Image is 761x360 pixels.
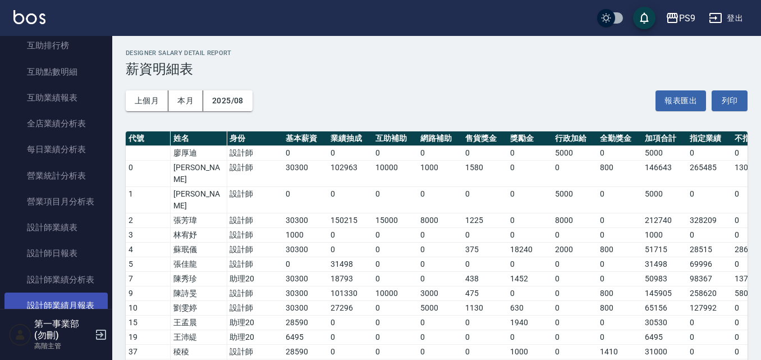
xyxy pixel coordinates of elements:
th: 基本薪資 [283,131,328,146]
td: 0 [552,316,597,330]
td: [PERSON_NAME] [171,161,227,187]
td: 0 [552,272,597,286]
td: 0 [283,187,328,213]
td: 10000 [373,161,418,187]
td: 0 [552,345,597,359]
td: 0 [687,316,732,330]
a: 營業統計分析表 [4,163,108,189]
td: 廖厚迪 [171,146,227,161]
td: 設計師 [227,243,283,257]
button: 登出 [704,8,748,29]
td: 助理20 [227,272,283,286]
td: [PERSON_NAME] [171,187,227,213]
td: 0 [507,257,552,272]
td: 0 [418,316,462,330]
td: 林宥妤 [171,228,227,243]
td: 1580 [462,161,507,187]
td: 3 [126,228,171,243]
td: 50983 [642,272,687,286]
td: 0 [552,286,597,301]
td: 37 [126,345,171,359]
td: 0 [507,330,552,345]
td: 475 [462,286,507,301]
td: 0 [462,228,507,243]
td: 0 [418,330,462,345]
td: 2 [126,213,171,228]
td: 5000 [642,146,687,161]
td: 30300 [283,272,328,286]
td: 設計師 [227,345,283,359]
td: 0 [687,345,732,359]
td: 0 [373,316,418,330]
th: 姓名 [171,131,227,146]
td: 0 [687,187,732,213]
td: 0 [597,213,642,228]
td: 稜稜 [171,345,227,359]
td: 7 [126,272,171,286]
td: 0 [418,228,462,243]
td: 30300 [283,161,328,187]
td: 0 [328,187,373,213]
td: 30300 [283,213,328,228]
td: 0 [552,301,597,316]
h3: 薪資明細表 [126,61,748,77]
th: 指定業績 [687,131,732,146]
td: 設計師 [227,286,283,301]
td: 0 [687,330,732,345]
button: PS9 [661,7,700,30]
td: 0 [507,187,552,213]
th: 全勤獎金 [597,131,642,146]
img: Person [9,323,31,346]
td: 設計師 [227,257,283,272]
td: 1000 [642,228,687,243]
td: 8000 [552,213,597,228]
td: 0 [462,187,507,213]
td: 30300 [283,301,328,316]
td: 258620 [687,286,732,301]
td: 265485 [687,161,732,187]
td: 8000 [418,213,462,228]
td: 0 [373,345,418,359]
th: 互助補助 [373,131,418,146]
td: 1410 [597,345,642,359]
td: 0 [418,345,462,359]
td: 0 [418,243,462,257]
a: 互助排行榜 [4,33,108,58]
td: 65156 [642,301,687,316]
td: 設計師 [227,213,283,228]
h2: Designer Salary Detail Report [126,49,748,57]
td: 0 [373,187,418,213]
td: 0 [597,228,642,243]
td: 31498 [328,257,373,272]
a: 營業項目月分析表 [4,189,108,215]
a: 設計師業績分析表 [4,267,108,293]
td: 1225 [462,213,507,228]
td: 0 [373,257,418,272]
td: 0 [462,316,507,330]
td: 0 [552,228,597,243]
td: 助理20 [227,316,283,330]
th: 身份 [227,131,283,146]
td: 31498 [642,257,687,272]
td: 1452 [507,272,552,286]
td: 0 [597,257,642,272]
td: 28590 [283,345,328,359]
td: 0 [507,213,552,228]
td: 劉雯婷 [171,301,227,316]
td: 1130 [462,301,507,316]
td: 19 [126,330,171,345]
td: 28590 [283,316,328,330]
td: 146643 [642,161,687,187]
td: 蘇珉儀 [171,243,227,257]
td: 0 [507,228,552,243]
p: 高階主管 [34,341,91,351]
td: 212740 [642,213,687,228]
td: 28515 [687,243,732,257]
td: 0 [328,316,373,330]
td: 0 [126,161,171,187]
td: 98367 [687,272,732,286]
td: 1000 [283,228,328,243]
td: 設計師 [227,301,283,316]
td: 51715 [642,243,687,257]
a: 設計師業績月報表 [4,293,108,318]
